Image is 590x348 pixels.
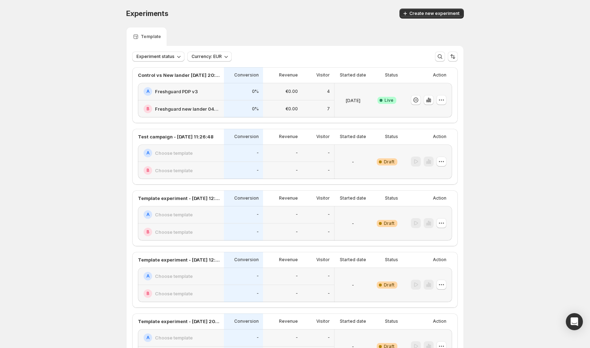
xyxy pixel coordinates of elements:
[146,89,150,94] h2: A
[234,72,259,78] p: Conversion
[257,150,259,156] p: -
[138,318,220,325] p: Template experiment - [DATE] 20:31:10
[385,97,393,103] span: Live
[296,273,298,279] p: -
[138,195,220,202] p: Template experiment - [DATE] 12:32:56
[328,150,330,156] p: -
[340,318,366,324] p: Started date
[257,212,259,217] p: -
[146,168,149,173] h2: B
[155,167,193,174] h2: Choose template
[384,282,395,288] span: Draft
[384,221,395,226] span: Draft
[146,150,150,156] h2: A
[328,273,330,279] p: -
[566,313,583,330] div: Open Intercom Messenger
[155,105,220,112] h2: Freshguard new lander 04/09
[146,229,149,235] h2: B
[279,195,298,201] p: Revenue
[448,52,458,62] button: Sort the results
[257,168,259,173] p: -
[234,318,259,324] p: Conversion
[433,257,446,263] p: Action
[132,52,184,62] button: Experiment status
[252,89,259,94] p: 0%
[257,273,259,279] p: -
[155,149,193,157] h2: Choose template
[296,168,298,173] p: -
[385,134,398,139] p: Status
[316,318,330,324] p: Visitor
[257,291,259,296] p: -
[433,72,446,78] p: Action
[155,228,193,236] h2: Choose template
[257,335,259,341] p: -
[385,72,398,78] p: Status
[409,11,460,16] span: Create new experiment
[399,9,464,19] button: Create new experiment
[285,106,298,112] p: €0.00
[340,134,366,139] p: Started date
[340,257,366,263] p: Started date
[296,150,298,156] p: -
[285,89,298,94] p: €0.00
[187,52,232,62] button: Currency: EUR
[126,9,168,18] span: Experiments
[385,318,398,324] p: Status
[136,54,175,59] span: Experiment status
[155,273,193,280] h2: Choose template
[385,195,398,201] p: Status
[279,257,298,263] p: Revenue
[257,229,259,235] p: -
[352,220,354,227] p: -
[279,134,298,139] p: Revenue
[252,106,259,112] p: 0%
[433,318,446,324] p: Action
[234,195,259,201] p: Conversion
[296,335,298,341] p: -
[234,134,259,139] p: Conversion
[345,97,360,104] p: [DATE]
[138,133,214,140] p: Test campaign - [DATE] 11:26:48
[327,89,330,94] p: 4
[192,54,222,59] span: Currency: EUR
[296,229,298,235] p: -
[316,257,330,263] p: Visitor
[146,106,149,112] h2: B
[155,290,193,297] h2: Choose template
[328,229,330,235] p: -
[433,134,446,139] p: Action
[146,273,150,279] h2: A
[296,212,298,217] p: -
[138,256,220,263] p: Template experiment - [DATE] 12:47:02
[340,72,366,78] p: Started date
[316,72,330,78] p: Visitor
[279,72,298,78] p: Revenue
[328,291,330,296] p: -
[328,335,330,341] p: -
[385,257,398,263] p: Status
[138,72,220,79] p: Control vs New lander [DATE] 20:40
[328,212,330,217] p: -
[433,195,446,201] p: Action
[146,335,150,341] h2: A
[296,291,298,296] p: -
[384,159,395,165] span: Draft
[352,158,354,165] p: -
[327,106,330,112] p: 7
[316,134,330,139] p: Visitor
[316,195,330,201] p: Visitor
[279,318,298,324] p: Revenue
[352,281,354,289] p: -
[155,211,193,218] h2: Choose template
[155,88,198,95] h2: Freshguard PDP v3
[340,195,366,201] p: Started date
[146,212,150,217] h2: A
[328,168,330,173] p: -
[146,291,149,296] h2: B
[234,257,259,263] p: Conversion
[155,334,193,341] h2: Choose template
[141,34,161,39] p: Template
